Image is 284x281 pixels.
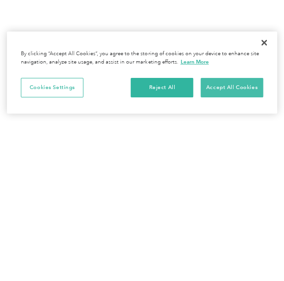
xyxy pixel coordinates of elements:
[7,32,277,114] div: Cookie banner
[21,50,263,66] div: By clicking “Accept All Cookies”, you agree to the storing of cookies on your device to enhance s...
[254,32,274,53] button: Close
[21,78,83,97] button: Cookies Settings
[201,78,263,97] button: Accept All Cookies
[7,32,277,114] div: Privacy
[131,78,193,97] button: Reject All
[180,58,208,65] a: More information about your privacy, opens in a new tab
